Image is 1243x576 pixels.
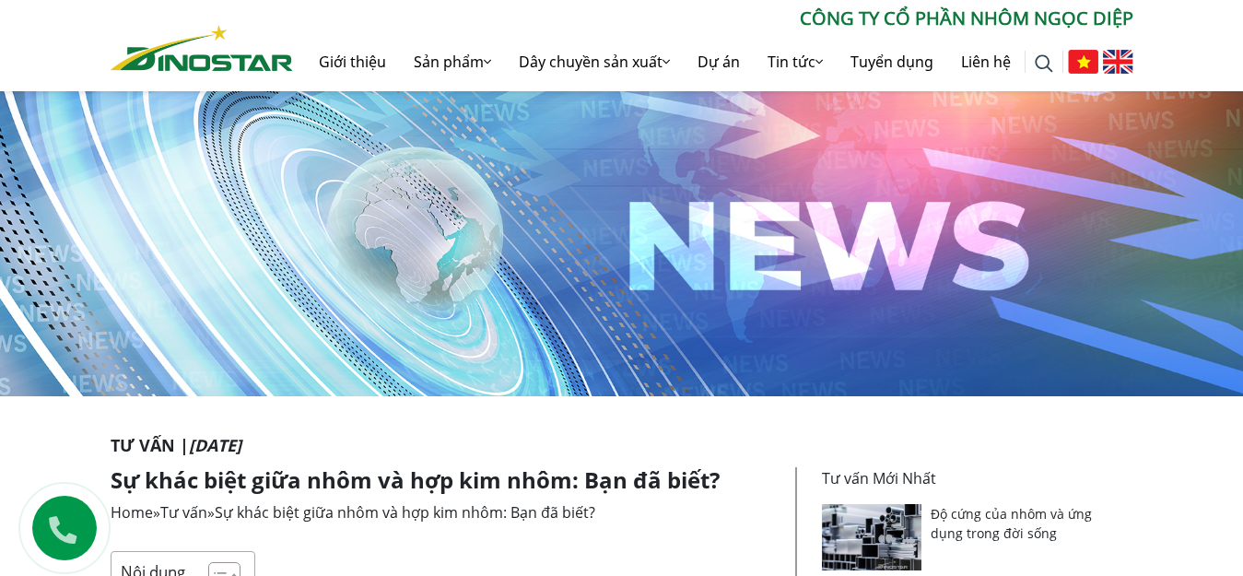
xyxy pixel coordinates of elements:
[111,433,1133,458] p: Tư vấn |
[111,502,153,523] a: Home
[822,467,1122,489] p: Tư vấn Mới Nhất
[189,434,241,456] i: [DATE]
[822,504,922,570] img: Độ cứng của nhôm và ứng dụng trong đời sống
[947,32,1025,91] a: Liên hệ
[293,5,1133,32] p: CÔNG TY CỔ PHẦN NHÔM NGỌC DIỆP
[400,32,505,91] a: Sản phẩm
[305,32,400,91] a: Giới thiệu
[111,467,781,494] h1: Sự khác biệt giữa nhôm và hợp kim nhôm: Bạn đã biết?
[837,32,947,91] a: Tuyển dụng
[215,502,595,523] span: Sự khác biệt giữa nhôm và hợp kim nhôm: Bạn đã biết?
[754,32,837,91] a: Tin tức
[505,32,684,91] a: Dây chuyền sản xuất
[111,502,595,523] span: » »
[1068,50,1098,74] img: Tiếng Việt
[111,25,293,71] img: Nhôm Dinostar
[931,505,1092,542] a: Độ cứng của nhôm và ứng dụng trong đời sống
[1035,54,1053,73] img: search
[684,32,754,91] a: Dự án
[160,502,207,523] a: Tư vấn
[1103,50,1133,74] img: English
